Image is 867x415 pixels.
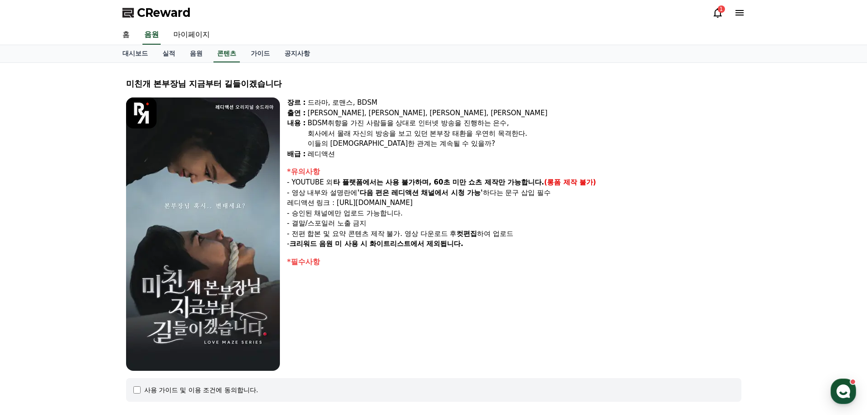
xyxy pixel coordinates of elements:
[287,97,306,108] div: 장르 :
[141,302,152,310] span: 설정
[289,240,463,248] strong: 크리워드 음원 미 사용 시 화이트리스트에서 제외됩니다.
[287,188,741,198] p: - 영상 내부와 설명란에 하다는 문구 삽입 필수
[287,108,306,118] div: 출연 :
[287,208,741,219] p: - 승인된 채널에만 업로드 가능합니다.
[243,45,277,62] a: 가이드
[115,26,137,45] a: 홈
[166,26,217,45] a: 마이페이지
[287,166,741,177] div: *유의사항
[122,5,191,20] a: CReward
[308,97,741,108] div: 드라마, 로맨스, BDSM
[287,198,741,208] p: 레디액션 링크 : [URL][DOMAIN_NAME]
[183,45,210,62] a: 음원
[144,385,259,395] div: 사용 가이드 및 이용 조건에 동의합니다.
[287,177,741,188] p: - YOUTUBE 외
[83,303,94,310] span: 대화
[308,108,741,118] div: [PERSON_NAME], [PERSON_NAME], [PERSON_NAME], [PERSON_NAME]
[308,138,741,149] div: 이들의 [DEMOGRAPHIC_DATA]한 관계는 계속될 수 있을까?
[29,302,34,310] span: 홈
[126,97,157,128] img: logo
[155,45,183,62] a: 실적
[712,7,723,18] a: 1
[287,118,306,149] div: 내용 :
[308,118,741,128] div: BDSM취향을 가진 사람들을 상대로 인터넷 방송을 진행하는 은수,
[456,230,477,238] strong: 컷편집
[333,178,544,186] strong: 타 플랫폼에서는 사용 불가하며, 60초 미만 쇼츠 제작만 가능합니다.
[213,45,240,62] a: 콘텐츠
[60,289,117,312] a: 대화
[3,289,60,312] a: 홈
[287,229,741,239] p: - 전편 합본 및 요약 콘텐츠 제작 불가. 영상 다운로드 후 하여 업로드
[357,189,482,197] strong: '다음 편은 레디액션 채널에서 시청 가능'
[287,239,741,249] p: -
[126,77,741,90] div: 미친개 본부장님 지금부터 길들이겠습니다
[308,149,741,159] div: 레디액션
[126,97,280,371] img: video
[287,256,741,267] div: *필수사항
[308,128,741,139] div: 회사에서 몰래 자신의 방송을 보고 있던 본부장 태환을 우연히 목격한다.
[287,149,306,159] div: 배급 :
[287,218,741,229] p: - 결말/스포일러 노출 금지
[115,45,155,62] a: 대시보드
[142,26,161,45] a: 음원
[137,5,191,20] span: CReward
[718,5,725,13] div: 1
[117,289,175,312] a: 설정
[277,45,317,62] a: 공지사항
[544,178,596,186] strong: (롱폼 제작 불가)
